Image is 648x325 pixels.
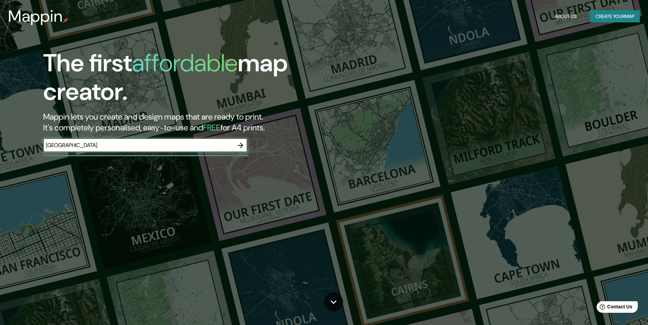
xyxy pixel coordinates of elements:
[132,47,238,79] h1: affordable
[43,141,234,149] input: Choose your favourite place
[43,49,367,111] h1: The first map creator.
[587,299,641,318] iframe: Help widget launcher
[590,10,640,23] button: Create yourmap
[63,18,68,23] img: mappin-pin
[203,122,220,133] h5: FREE
[8,7,63,26] h3: Mappin
[552,10,579,23] button: About Us
[43,111,367,133] h2: Mappin lets you create and design maps that are ready to print. It's completely personalised, eas...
